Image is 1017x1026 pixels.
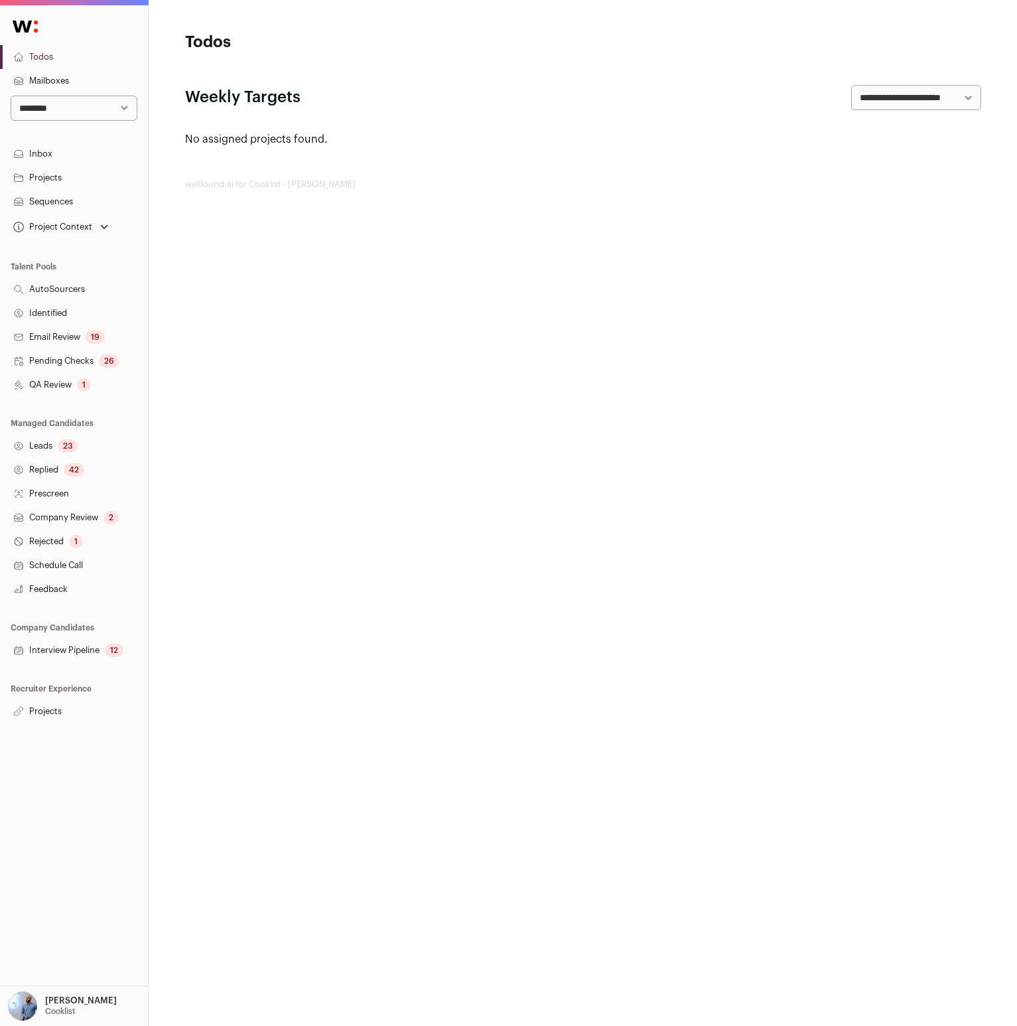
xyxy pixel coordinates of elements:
[185,131,981,147] p: No assigned projects found.
[11,218,111,236] button: Open dropdown
[64,463,84,476] div: 42
[185,179,981,190] footer: wellfound:ai for Cooklist - [PERSON_NAME]
[185,87,301,108] h2: Weekly Targets
[86,330,105,344] div: 19
[103,511,119,524] div: 2
[45,995,117,1006] p: [PERSON_NAME]
[185,32,450,53] h1: Todos
[77,378,91,392] div: 1
[8,991,37,1021] img: 97332-medium_jpg
[69,535,83,548] div: 1
[11,222,92,232] div: Project Context
[58,439,78,453] div: 23
[105,644,123,657] div: 12
[5,13,45,40] img: Wellfound
[99,354,119,368] div: 26
[5,991,119,1021] button: Open dropdown
[45,1006,75,1017] p: Cooklist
